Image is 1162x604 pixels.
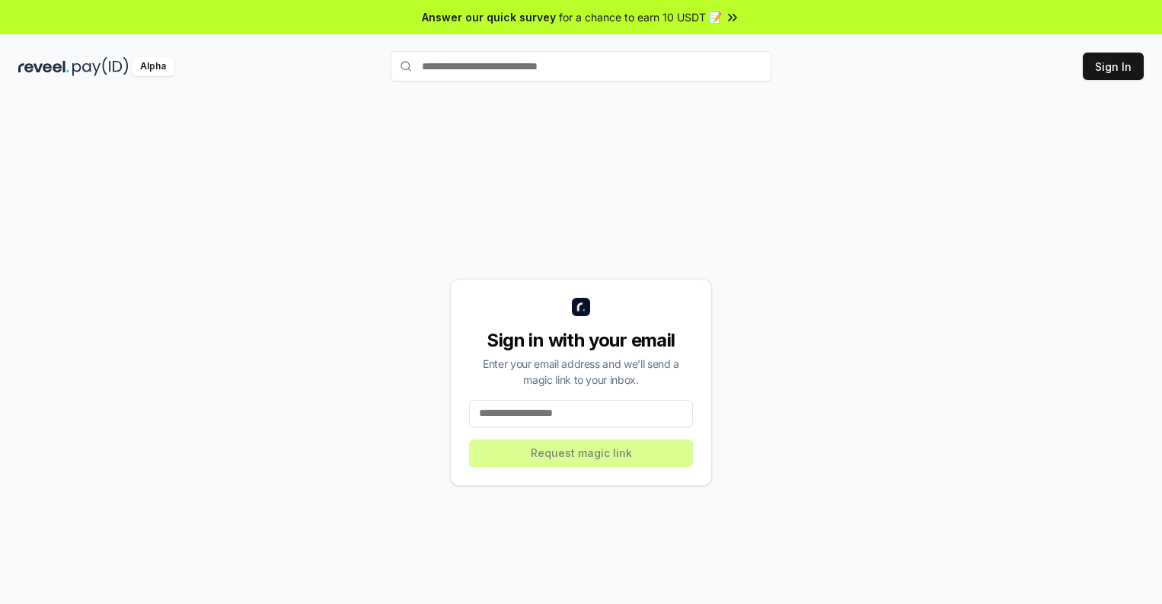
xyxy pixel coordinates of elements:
[72,57,129,76] img: pay_id
[132,57,174,76] div: Alpha
[18,57,69,76] img: reveel_dark
[1083,53,1144,80] button: Sign In
[559,9,722,25] span: for a chance to earn 10 USDT 📝
[469,328,693,353] div: Sign in with your email
[469,356,693,388] div: Enter your email address and we’ll send a magic link to your inbox.
[572,298,590,316] img: logo_small
[422,9,556,25] span: Answer our quick survey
